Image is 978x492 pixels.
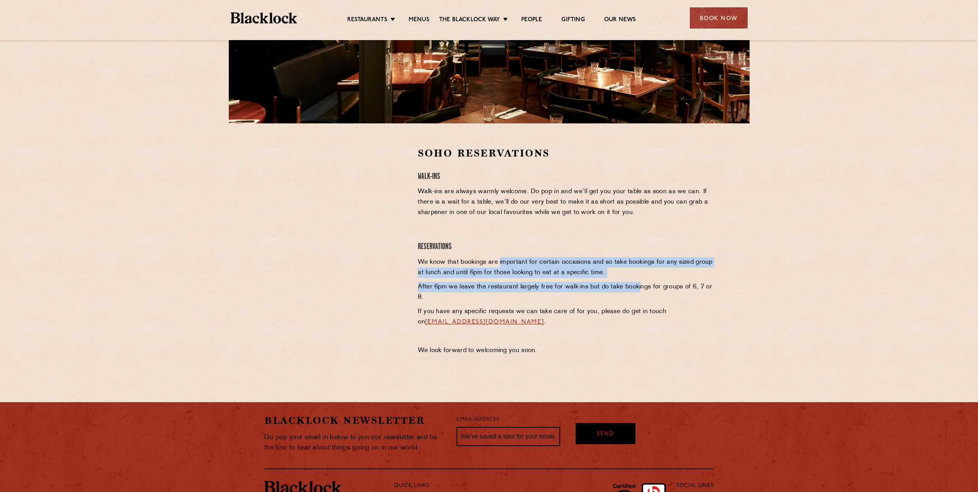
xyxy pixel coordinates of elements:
[394,481,651,491] p: Quick Links
[439,16,500,24] a: The Blacklock Way
[690,7,748,29] div: Book Now
[676,481,714,491] p: Social Links
[292,147,378,263] iframe: OpenTable make booking widget
[264,432,445,453] p: Do pop your email in below to join our newsletter and be the first to hear about things going on ...
[418,257,714,278] p: We know that bookings are important for certain occasions and so take bookings for any sized grou...
[409,16,429,24] a: Menus
[456,415,499,424] label: Email Address
[347,16,387,24] a: Restaurants
[418,307,714,327] p: If you have any specific requests we can take care of for you, please do get in touch on .
[264,414,445,427] h2: Blacklock Newsletter
[425,319,544,325] a: [EMAIL_ADDRESS][DOMAIN_NAME]
[418,242,714,252] h4: Reservations
[231,12,297,24] img: BL_Textured_Logo-footer-cropped.svg
[418,187,714,218] p: Walk-ins are always warmly welcome. Do pop in and we’ll get you your table as soon as we can. If ...
[418,345,714,356] p: We look forward to welcoming you soon.
[418,172,714,182] h4: Walk-Ins
[604,16,636,24] a: Our News
[561,16,584,24] a: Gifting
[521,16,542,24] a: People
[418,282,714,303] p: After 6pm we leave the restaurant largely free for walk-ins but do take bookings for groups of 6,...
[597,430,614,439] span: Send
[456,427,560,446] input: We’ve saved a spot for your email...
[418,147,714,160] h2: Soho Reservations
